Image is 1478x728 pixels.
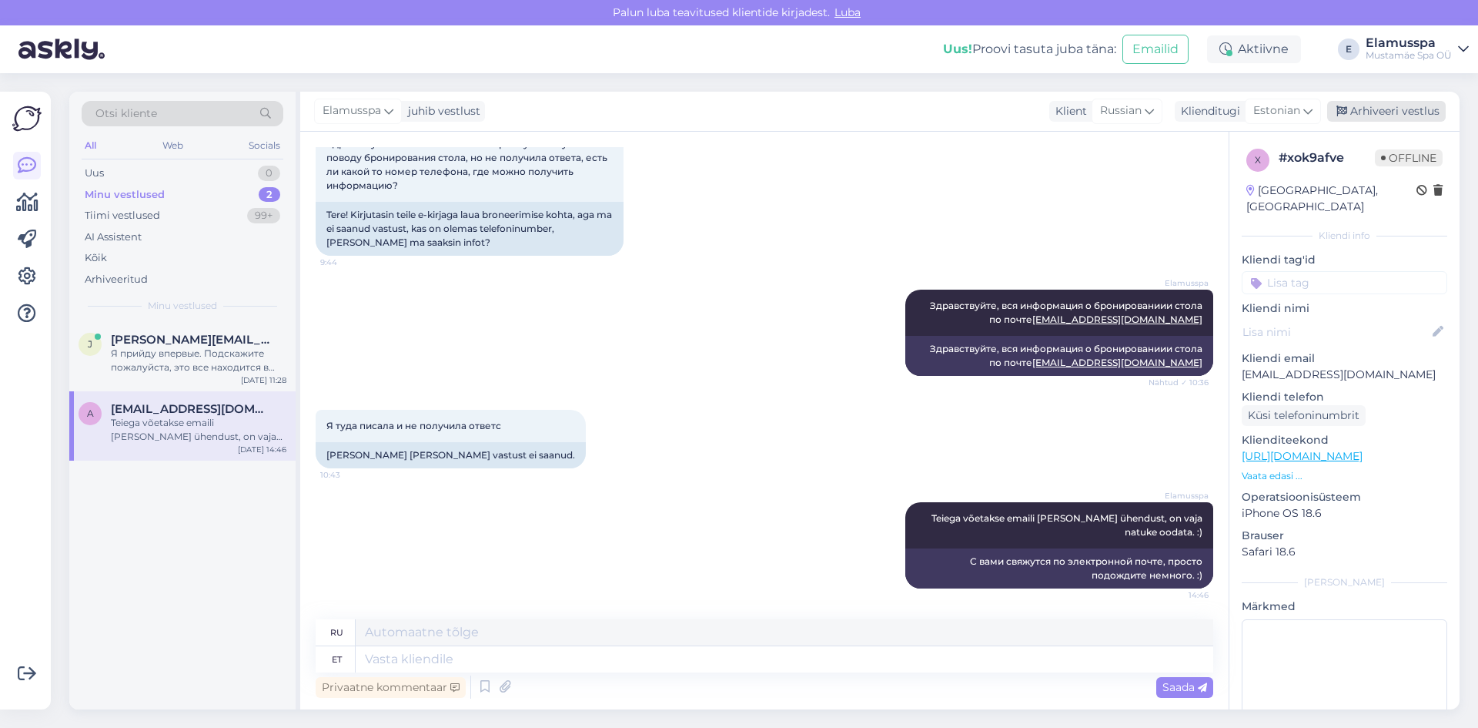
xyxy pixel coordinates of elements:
a: ElamusspaMustamäe Spa OÜ [1366,37,1469,62]
div: 2 [259,187,280,203]
div: Klienditugi [1175,103,1240,119]
span: x [1255,154,1261,166]
div: AI Assistent [85,230,142,245]
input: Lisa nimi [1242,324,1430,341]
p: Märkmed [1242,599,1447,615]
div: [PERSON_NAME] [1242,575,1447,589]
div: E [1338,39,1359,60]
a: [EMAIL_ADDRESS][DOMAIN_NAME] [1032,357,1202,368]
span: Nähtud ✓ 10:36 [1149,377,1209,388]
div: Socials [246,136,283,156]
div: Uus [85,166,104,181]
div: Küsi telefoninumbrit [1242,405,1366,426]
div: Tere! Kirjutasin teile e-kirjaga laua broneerimise kohta, aga ma ei saanud vastust, kas on olemas... [316,202,624,256]
p: Vaata edasi ... [1242,469,1447,483]
div: # xok9afve [1279,149,1375,167]
div: Teiega võetakse emaili [PERSON_NAME] ühendust, on vaja natuke oodata. :) [111,416,286,444]
span: Здравствуйте, вся информация о бронированиии стола по почте [930,300,1205,325]
div: juhib vestlust [402,103,480,119]
span: j [88,338,92,350]
span: Elamusspa [1151,277,1209,289]
div: Здравствуйте, вся информация о бронированиии стола по почте [905,336,1213,376]
div: Kliendi info [1242,229,1447,243]
span: 14:46 [1151,589,1209,601]
div: Mustamäe Spa OÜ [1366,49,1452,62]
p: Safari 18.6 [1242,544,1447,560]
p: iPhone OS 18.6 [1242,505,1447,522]
div: Tiimi vestlused [85,208,160,223]
span: Elamusspa [1151,490,1209,502]
div: All [82,136,99,156]
span: Teiega võetakse emaili [PERSON_NAME] ühendust, on vaja natuke oodata. :) [931,512,1205,538]
span: Luba [830,5,865,19]
div: [PERSON_NAME] [PERSON_NAME] vastust ei saanud. [316,442,586,468]
div: [DATE] 14:46 [238,444,286,455]
div: Minu vestlused [85,187,165,203]
span: Я туда писала и не получила ответс [326,420,501,431]
button: Emailid [1122,35,1189,64]
span: Estonian [1253,102,1300,119]
div: Arhiveeri vestlus [1327,101,1446,122]
div: ru [330,619,343,646]
span: an.ganina92@gmail.com [111,402,271,416]
div: С вами свяжутся по электронной почте, просто подождите немного. :) [905,549,1213,589]
div: Aktiivne [1207,35,1301,63]
div: Я прийду впервые. Подскажите пожалуйста, это все находится в одном здании? [111,347,286,374]
span: Russian [1100,102,1142,119]
div: Elamusspa [1366,37,1452,49]
div: Proovi tasuta juba täna: [943,40,1116,59]
div: Privaatne kommentaar [316,677,466,698]
div: 0 [258,166,280,181]
span: Otsi kliente [95,106,157,122]
img: Askly Logo [12,104,42,133]
span: Offline [1375,149,1443,166]
p: Kliendi email [1242,351,1447,367]
b: Uus! [943,42,972,56]
span: Elamusspa [323,102,381,119]
p: Klienditeekond [1242,432,1447,448]
p: Kliendi telefon [1242,389,1447,405]
span: Saada [1162,680,1207,694]
div: Arhiveeritud [85,272,148,287]
div: [GEOGRAPHIC_DATA], [GEOGRAPHIC_DATA] [1246,183,1416,215]
p: Brauser [1242,528,1447,544]
p: Kliendi tag'id [1242,252,1447,268]
div: [DATE] 11:28 [241,374,286,386]
span: 9:44 [320,257,378,268]
a: [URL][DOMAIN_NAME] [1242,449,1363,463]
div: 99+ [247,208,280,223]
p: [EMAIL_ADDRESS][DOMAIN_NAME] [1242,367,1447,383]
input: Lisa tag [1242,271,1447,294]
div: Web [159,136,186,156]
a: [EMAIL_ADDRESS][DOMAIN_NAME] [1032,314,1202,325]
div: et [332,646,342,673]
span: Minu vestlused [148,299,217,313]
span: 10:43 [320,469,378,481]
div: Klient [1049,103,1087,119]
span: julia.varlasheva@icloud.com [111,333,271,347]
div: Kõik [85,250,107,266]
p: Kliendi nimi [1242,300,1447,317]
p: Operatsioonisüsteem [1242,489,1447,505]
span: a [87,408,94,419]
